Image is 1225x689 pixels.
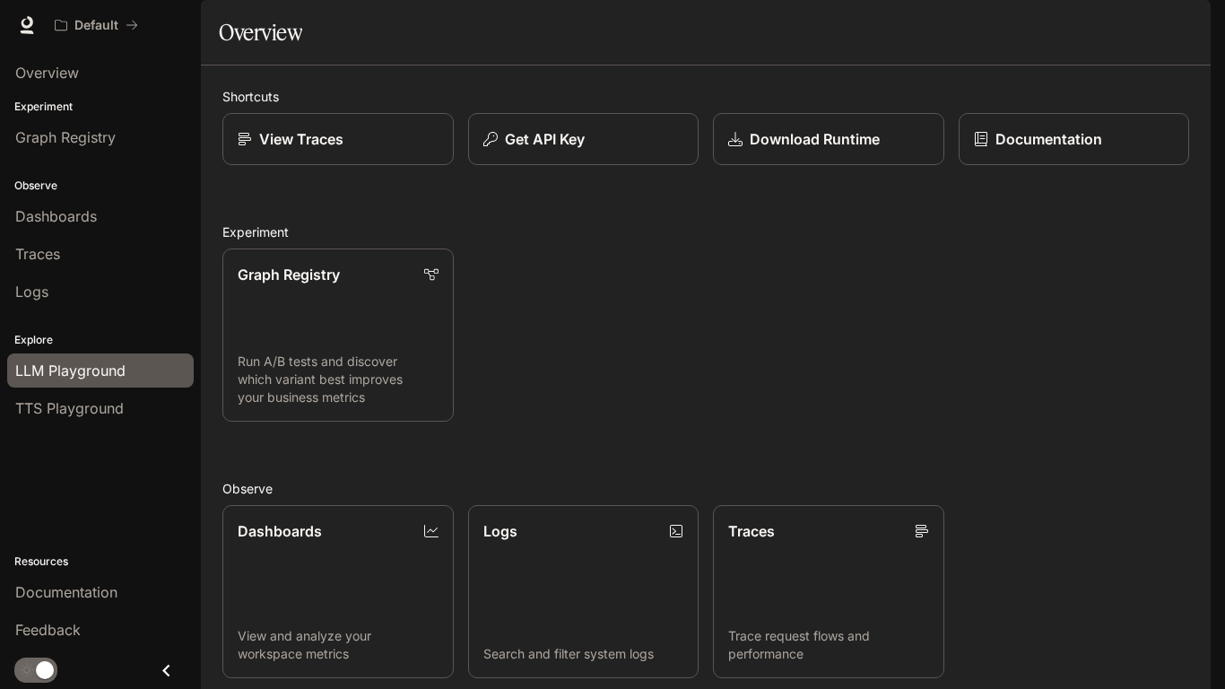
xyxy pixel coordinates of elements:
a: TracesTrace request flows and performance [713,505,944,678]
p: Graph Registry [238,264,340,285]
p: Dashboards [238,520,322,542]
p: Download Runtime [750,128,880,150]
a: Download Runtime [713,113,944,165]
p: View Traces [259,128,343,150]
p: Default [74,18,118,33]
h2: Observe [222,479,1189,498]
a: View Traces [222,113,454,165]
h2: Experiment [222,222,1189,241]
h2: Shortcuts [222,87,1189,106]
p: Search and filter system logs [483,645,684,663]
button: All workspaces [47,7,146,43]
p: View and analyze your workspace metrics [238,627,439,663]
p: Traces [728,520,775,542]
p: Trace request flows and performance [728,627,929,663]
p: Run A/B tests and discover which variant best improves your business metrics [238,353,439,406]
a: Graph RegistryRun A/B tests and discover which variant best improves your business metrics [222,249,454,422]
p: Get API Key [505,128,585,150]
button: Get API Key [468,113,699,165]
a: Documentation [959,113,1190,165]
a: DashboardsView and analyze your workspace metrics [222,505,454,678]
p: Logs [483,520,517,542]
h1: Overview [219,14,302,50]
a: LogsSearch and filter system logs [468,505,699,678]
p: Documentation [995,128,1102,150]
